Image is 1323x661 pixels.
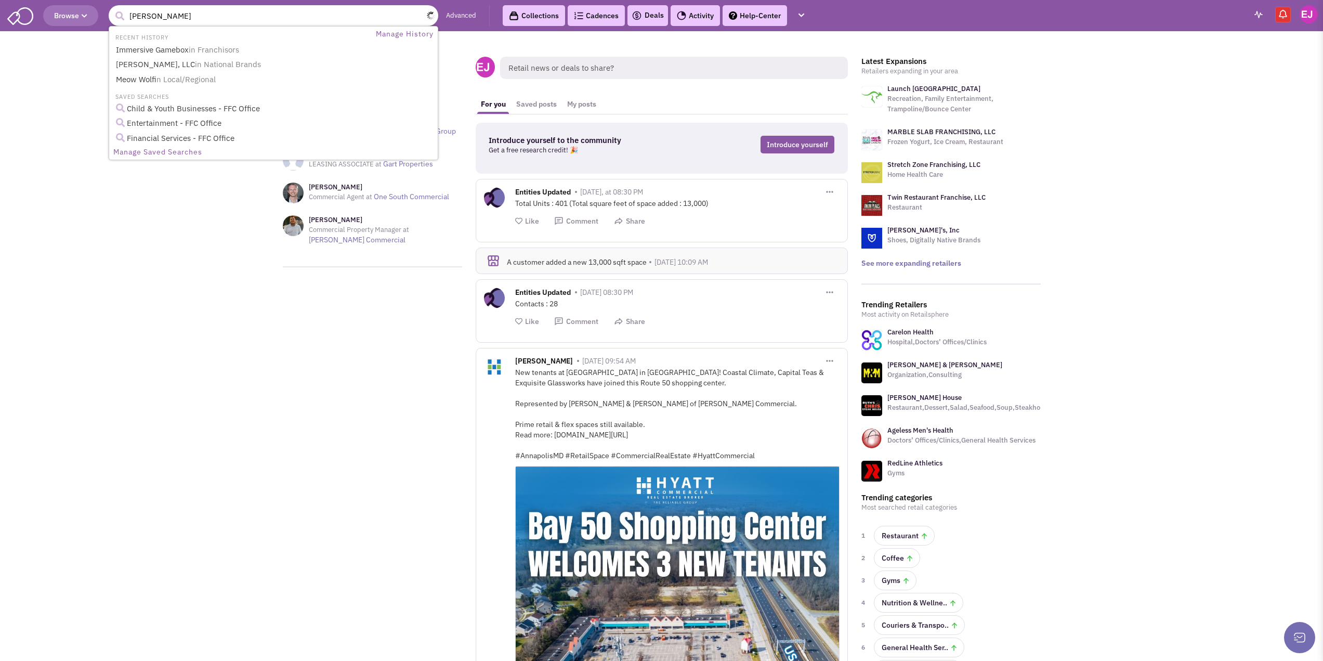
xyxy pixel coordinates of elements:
[110,146,437,159] a: Manage Saved Searches
[861,129,882,150] img: logo
[861,258,961,268] a: See more expanding retailers
[446,11,476,21] a: Advanced
[887,426,953,435] a: Ageless Men's Health
[580,288,633,297] span: [DATE] 08:30 PM
[309,225,409,234] span: Commercial Property Manager at
[113,132,436,146] a: Financial Services - FFC Office
[874,593,963,613] a: Nutrition & Wellne..
[861,575,868,586] span: 3
[503,5,565,26] a: Collections
[887,328,934,336] a: Carelon Health
[887,94,1041,114] p: Recreation, Family Entertainment, Trampoline/Bounce Center
[515,299,840,309] div: Contacts : 28
[887,127,995,136] a: MARBLE SLAB FRANCHISING, LLC
[887,360,1002,369] a: [PERSON_NAME] & [PERSON_NAME]
[632,9,664,22] a: Deals
[887,193,986,202] a: Twin Restaurant Franchise, LLC
[874,571,916,590] a: Gyms
[861,553,868,563] span: 2
[677,11,686,20] img: Activity.png
[861,362,882,383] img: www.forthepeople.com
[110,31,172,42] li: RECENT HISTORY
[562,95,601,114] a: My posts
[887,403,1051,413] p: Restaurant,Dessert,Salad,Seafood,Soup,Steakhouse
[861,195,882,216] img: logo
[509,11,519,21] img: icon-collection-lavender-black.svg
[729,11,737,20] img: help.png
[309,215,462,225] h3: [PERSON_NAME]
[515,367,840,461] div: New tenants at [GEOGRAPHIC_DATA] in [GEOGRAPHIC_DATA]! Coastal Climate, Capital Teas & Exquisite ...
[109,5,438,26] input: Search
[374,192,449,201] a: One South Commercial
[113,116,436,131] a: Entertainment - FFC Office
[887,459,942,468] a: RedLine Athletics
[568,5,625,26] a: Cadences
[887,137,1003,147] p: Frozen Yogurt, Ice Cream, Restaurant
[156,74,216,84] span: in Local/Regional
[500,57,848,79] span: Retail news or deals to share?
[861,66,1041,76] p: Retailers expanding in your area
[861,598,868,608] span: 4
[554,317,598,327] button: Comment
[861,620,868,630] span: 5
[887,226,960,235] a: [PERSON_NAME]'s, Inc
[43,5,98,26] button: Browse
[861,57,1041,66] h3: Latest Expansions
[887,468,942,478] p: Gyms
[515,216,539,226] button: Like
[1300,5,1318,23] img: Erin Jarquin
[525,216,539,226] span: Like
[582,356,636,366] span: [DATE] 09:54 AM
[113,43,436,57] a: Immersive Gameboxin Franchisors
[861,502,1041,513] p: Most searched retail categories
[654,257,708,267] span: [DATE] 10:09 AM
[476,95,511,114] a: For you
[489,136,685,145] h3: Introduce yourself to the community
[113,73,436,87] a: Meow Wolfin Local/Regional
[887,235,980,245] p: Shoes, Digitally Native Brands
[887,435,1036,446] p: Doctors’ Offices/Clinics,General Health Services
[110,90,437,101] li: SAVED SEARCHES
[861,300,1041,309] h3: Trending Retailers
[861,493,1041,502] h3: Trending categories
[887,160,980,169] a: Stretch Zone Franchising, LLC
[515,187,571,199] span: Entities Updated
[887,337,987,347] p: Hospital,Doctors’ Offices/Clinics
[632,9,642,22] img: icon-deals.svg
[874,548,920,568] a: Coffee
[309,183,449,192] h3: [PERSON_NAME]
[515,288,571,300] span: Entities Updated
[861,228,882,249] img: logo
[309,192,372,201] span: Commercial Agent at
[515,317,539,327] button: Like
[887,202,986,213] p: Restaurant
[373,28,437,41] a: Manage History
[507,257,836,267] div: A customer added a new 13,000 sqft space
[189,45,239,55] span: in Franchisors
[515,356,573,368] span: [PERSON_NAME]
[874,615,965,635] a: Couriers & Transpo..
[113,102,436,116] a: Child & Youth Businesses - FFC Office
[7,5,33,25] img: SmartAdmin
[515,198,840,209] div: Total Units : 401 (Total square feet of space added : 13,000)
[874,526,935,546] a: Restaurant
[887,370,1002,380] p: Organization,Consulting
[887,393,962,402] a: [PERSON_NAME] House
[309,160,382,169] span: LEASING ASSOCIATE at
[874,638,964,657] a: General Health Ser..
[309,235,405,244] a: [PERSON_NAME] Commercial
[580,187,643,197] span: [DATE], at 08:30 PM
[54,11,87,20] span: Browse
[761,136,834,153] a: Introduce yourself
[861,86,882,107] img: logo
[887,170,980,180] p: Home Health Care
[511,95,562,114] a: Saved posts
[195,59,261,69] span: in National Brands
[887,84,980,93] a: Launch [GEOGRAPHIC_DATA]
[525,317,539,326] span: Like
[614,216,645,226] button: Share
[861,530,868,541] span: 1
[723,5,787,26] a: Help-Center
[554,216,598,226] button: Comment
[574,12,583,19] img: Cadences_logo.png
